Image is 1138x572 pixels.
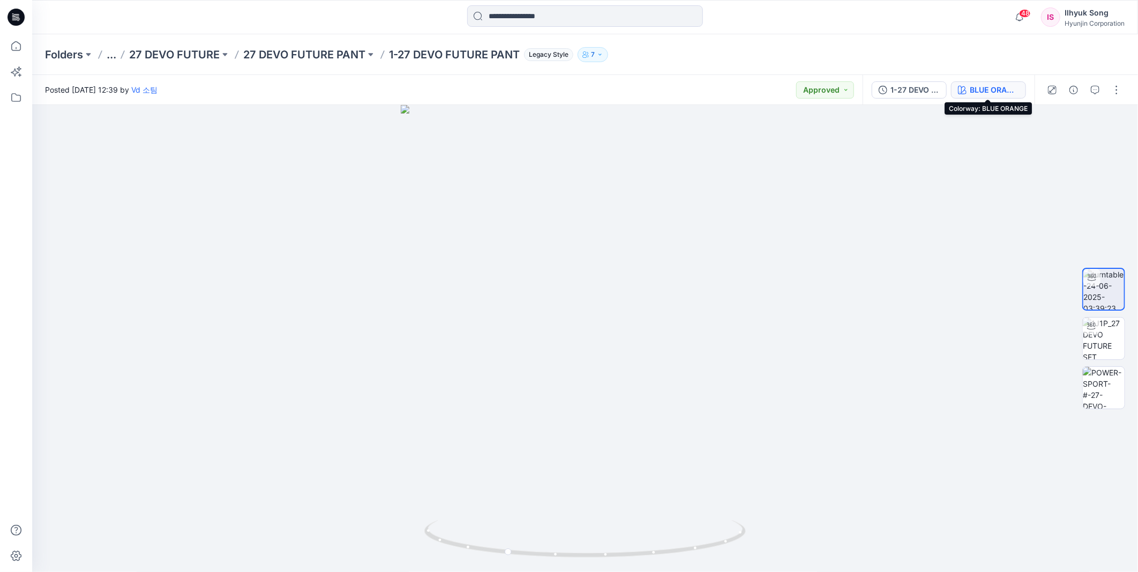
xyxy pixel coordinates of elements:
[1083,367,1125,409] img: POWER-SPORT-#-27-DEVO-FUTURE-PANTS-(26-44)-3DCW1-25.06.06-LAYOUT
[131,85,158,94] a: Vd 소팀
[1041,7,1060,27] div: IS
[1065,19,1125,27] div: Hyunjin Corporation
[872,81,947,99] button: 1-27 DEVO FUTURE PANT
[578,47,608,62] button: 7
[520,47,573,62] button: Legacy Style
[1065,6,1125,19] div: Ilhyuk Song
[107,47,116,62] button: ...
[1083,269,1124,310] img: turntable-24-06-2025-03:39:23
[1083,318,1125,359] img: 1J1P_27 DEVO FUTURE SET
[45,84,158,95] span: Posted [DATE] 12:39 by
[1065,81,1082,99] button: Details
[970,84,1019,96] div: BLUE ORANGE
[890,84,940,96] div: 1-27 DEVO FUTURE PANT
[389,47,520,62] p: 1-27 DEVO FUTURE PANT
[129,47,220,62] a: 27 DEVO FUTURE
[243,47,365,62] a: 27 DEVO FUTURE PANT
[1019,9,1031,18] span: 48
[591,49,595,61] p: 7
[524,48,573,61] span: Legacy Style
[951,81,1026,99] button: BLUE ORANGE
[45,47,83,62] a: Folders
